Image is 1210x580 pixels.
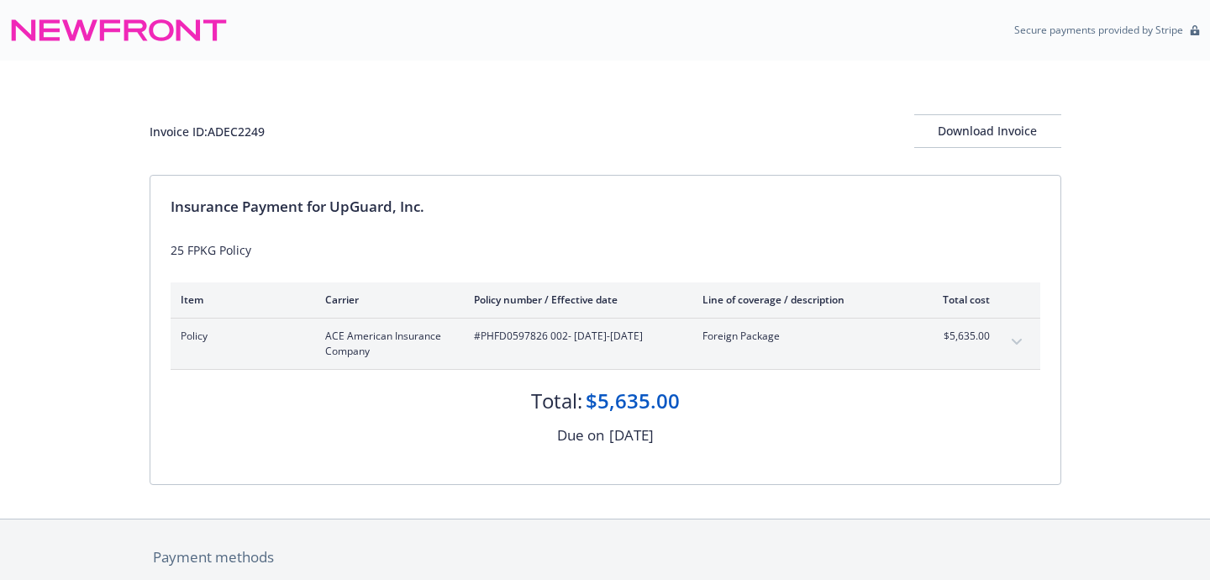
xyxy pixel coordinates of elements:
[325,329,447,359] span: ACE American Insurance Company
[325,293,447,307] div: Carrier
[586,387,680,415] div: $5,635.00
[927,293,990,307] div: Total cost
[914,115,1061,147] div: Download Invoice
[474,329,676,344] span: #PHFD0597826 002 - [DATE]-[DATE]
[153,546,1058,568] div: Payment methods
[181,293,298,307] div: Item
[171,319,1040,369] div: PolicyACE American Insurance Company#PHFD0597826 002- [DATE]-[DATE]Foreign Package$5,635.00expand...
[531,387,582,415] div: Total:
[1014,23,1183,37] p: Secure payments provided by Stripe
[474,293,676,307] div: Policy number / Effective date
[150,123,265,140] div: Invoice ID: ADEC2249
[914,114,1061,148] button: Download Invoice
[171,241,1040,259] div: 25 FPKG Policy
[702,329,900,344] span: Foreign Package
[702,293,900,307] div: Line of coverage / description
[927,329,990,344] span: $5,635.00
[171,196,1040,218] div: Insurance Payment for UpGuard, Inc.
[181,329,298,344] span: Policy
[1003,329,1030,356] button: expand content
[557,424,604,446] div: Due on
[609,424,654,446] div: [DATE]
